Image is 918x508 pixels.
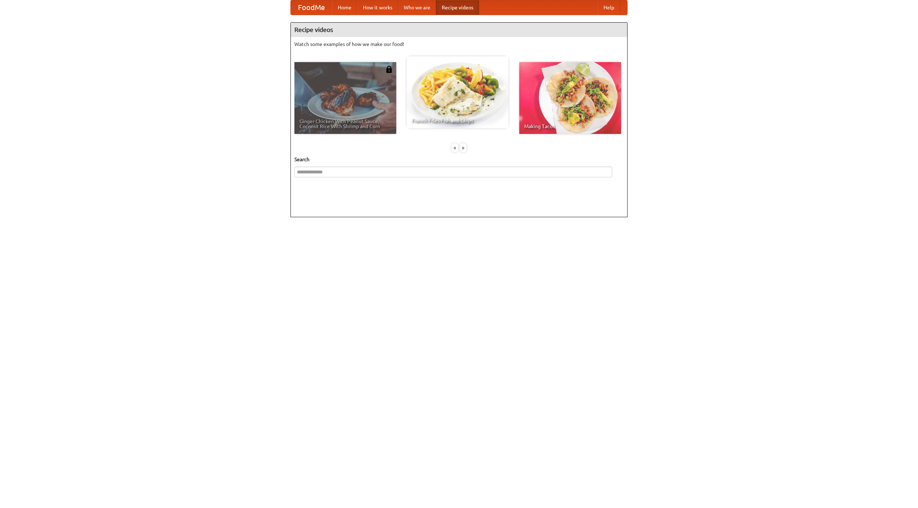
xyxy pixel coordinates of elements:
a: Home [332,0,357,15]
h5: Search [294,156,624,163]
p: Watch some examples of how we make our food! [294,41,624,48]
a: FoodMe [291,0,332,15]
span: Making Tacos [524,124,616,129]
h4: Recipe videos [291,23,627,37]
img: 483408.png [385,66,393,73]
a: Making Tacos [519,62,621,134]
a: French Fries Fish and Chips [407,56,508,128]
div: » [460,143,467,152]
a: How it works [357,0,398,15]
a: Help [598,0,620,15]
span: French Fries Fish and Chips [412,118,503,123]
a: Who we are [398,0,436,15]
div: « [451,143,458,152]
a: Recipe videos [436,0,479,15]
